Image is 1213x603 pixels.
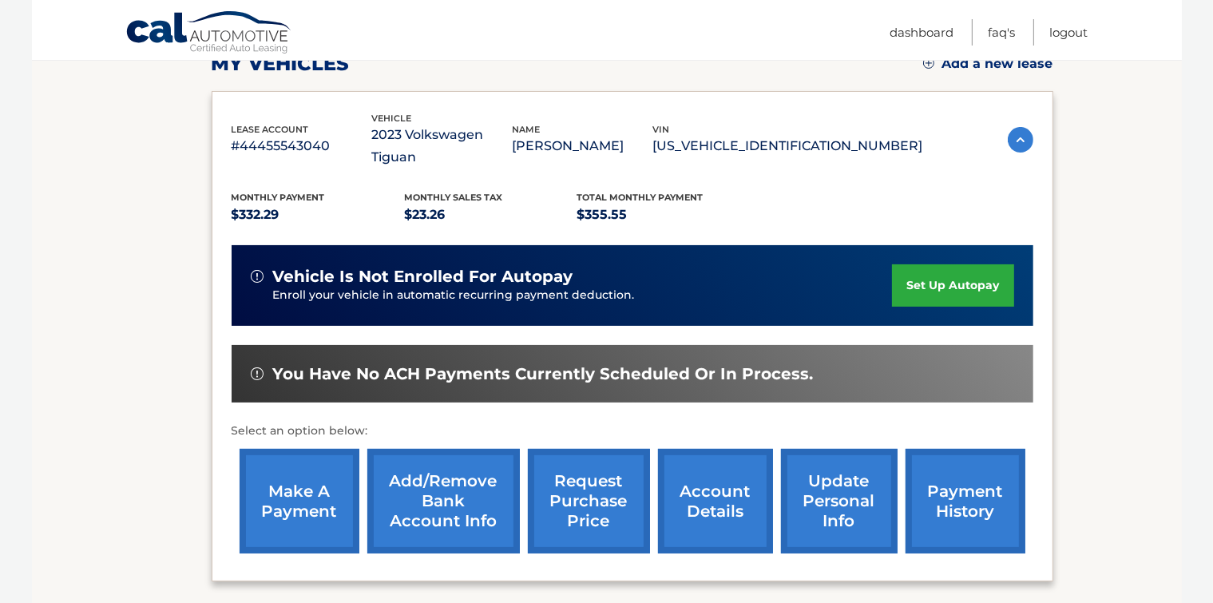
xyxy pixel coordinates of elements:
[1008,127,1033,153] img: accordion-active.svg
[232,192,325,203] span: Monthly Payment
[513,124,541,135] span: name
[232,204,405,226] p: $332.29
[577,204,751,226] p: $355.55
[653,124,670,135] span: vin
[528,449,650,553] a: request purchase price
[232,135,372,157] p: #44455543040
[923,58,934,69] img: add.svg
[653,135,923,157] p: [US_VEHICLE_IDENTIFICATION_NUMBER]
[273,287,893,304] p: Enroll your vehicle in automatic recurring payment deduction.
[125,10,293,57] a: Cal Automotive
[273,364,814,384] span: You have no ACH payments currently scheduled or in process.
[923,56,1053,72] a: Add a new lease
[1050,19,1088,46] a: Logout
[906,449,1025,553] a: payment history
[251,367,264,380] img: alert-white.svg
[240,449,359,553] a: make a payment
[232,124,309,135] span: lease account
[367,449,520,553] a: Add/Remove bank account info
[989,19,1016,46] a: FAQ's
[892,264,1013,307] a: set up autopay
[273,267,573,287] span: vehicle is not enrolled for autopay
[372,124,513,169] p: 2023 Volkswagen Tiguan
[404,192,502,203] span: Monthly sales Tax
[513,135,653,157] p: [PERSON_NAME]
[890,19,954,46] a: Dashboard
[251,270,264,283] img: alert-white.svg
[232,422,1033,441] p: Select an option below:
[577,192,704,203] span: Total Monthly Payment
[781,449,898,553] a: update personal info
[212,52,350,76] h2: my vehicles
[658,449,773,553] a: account details
[404,204,577,226] p: $23.26
[372,113,412,124] span: vehicle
